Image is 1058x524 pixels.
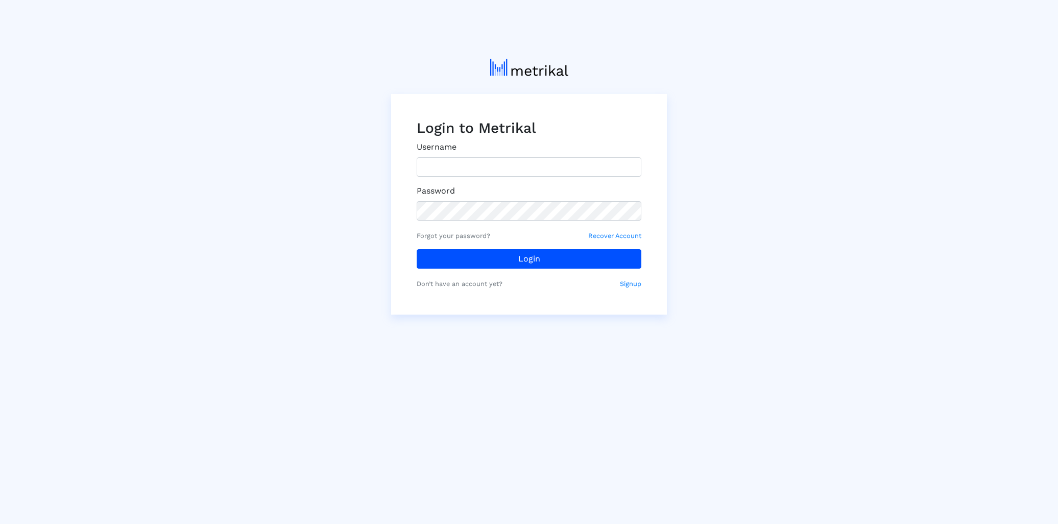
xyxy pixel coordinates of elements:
[417,120,641,137] h3: Login to Metrikal
[417,185,455,197] label: Password
[417,231,490,241] small: Forgot your password?
[417,249,641,269] button: Login
[620,279,641,289] small: Signup
[417,279,502,289] small: Don’t have an account yet?
[490,59,568,76] img: metrical-logo-light.png
[588,231,641,241] small: Recover Account
[417,141,456,153] label: Username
